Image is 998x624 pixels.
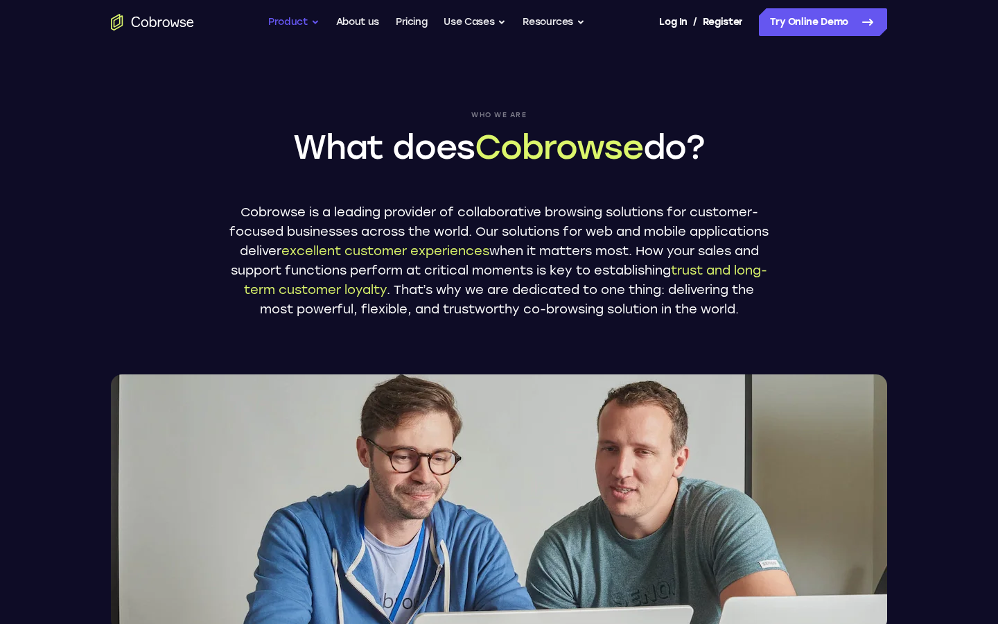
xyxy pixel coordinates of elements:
[523,8,585,36] button: Resources
[659,8,687,36] a: Log In
[281,243,489,259] span: excellent customer experiences
[444,8,506,36] button: Use Cases
[268,8,319,36] button: Product
[396,8,428,36] a: Pricing
[336,8,379,36] a: About us
[703,8,743,36] a: Register
[111,14,194,31] a: Go to the home page
[693,14,697,31] span: /
[475,127,642,167] span: Cobrowse
[759,8,887,36] a: Try Online Demo
[229,111,769,119] span: Who we are
[229,202,769,319] p: Cobrowse is a leading provider of collaborative browsing solutions for customer-focused businesse...
[229,125,769,169] h1: What does do?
